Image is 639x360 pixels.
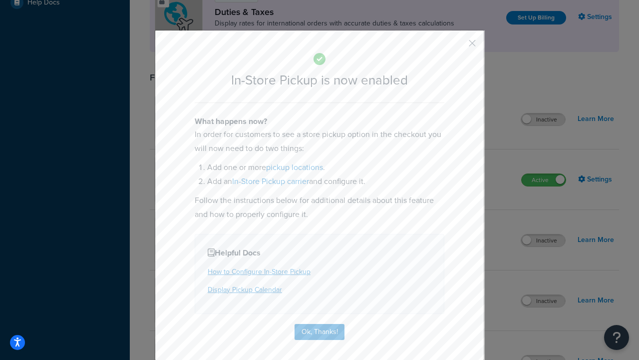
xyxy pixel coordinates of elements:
li: Add one or more . [207,160,444,174]
a: pickup locations [266,161,323,173]
button: Ok, Thanks! [295,324,344,340]
h4: Helpful Docs [208,247,431,259]
h4: What happens now? [195,115,444,127]
a: How to Configure In-Store Pickup [208,266,311,277]
a: In-Store Pickup carrier [232,175,309,187]
p: Follow the instructions below for additional details about this feature and how to properly confi... [195,193,444,221]
p: In order for customers to see a store pickup option in the checkout you will now need to do two t... [195,127,444,155]
a: Display Pickup Calendar [208,284,282,295]
h2: In-Store Pickup is now enabled [195,73,444,87]
li: Add an and configure it. [207,174,444,188]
